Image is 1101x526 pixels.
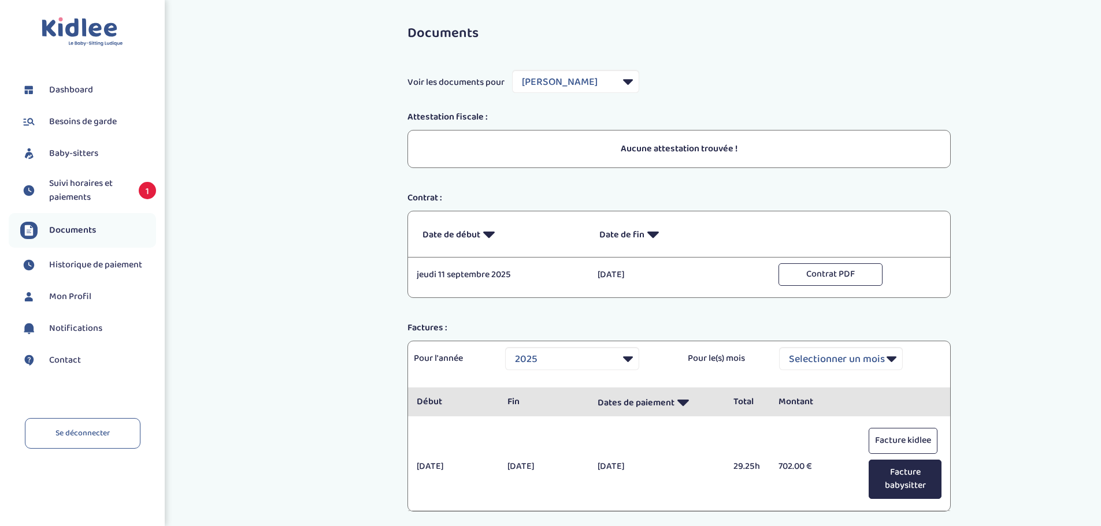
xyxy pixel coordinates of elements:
p: Montant [779,395,851,409]
p: 702.00 € [779,460,851,473]
span: Contact [49,353,81,367]
p: 29.25h [733,460,761,473]
span: Baby-sitters [49,147,98,161]
a: Baby-sitters [20,145,156,162]
p: [DATE] [598,268,761,282]
p: Début [417,395,490,409]
p: Pour l'année [414,352,488,365]
a: Suivi horaires et paiements 1 [20,177,156,204]
img: logo.svg [42,17,123,47]
a: Documents [20,222,156,239]
a: Besoins de garde [20,113,156,130]
div: Contrat : [399,191,959,205]
p: Pour le(s) mois [688,352,762,365]
p: [DATE] [417,460,490,473]
button: Facture kidlee [869,428,937,454]
img: dashboard.svg [20,81,38,99]
a: Facture babysitter [869,475,941,488]
span: Historique de paiement [49,258,142,272]
a: Dashboard [20,81,156,99]
button: Facture babysitter [869,460,941,499]
span: Besoins de garde [49,115,117,129]
span: Suivi horaires et paiements [49,177,127,204]
p: [DATE] [598,460,716,473]
p: Aucune attestation trouvée ! [422,142,936,156]
p: jeudi 11 septembre 2025 [417,268,580,282]
p: [DATE] [507,460,580,473]
span: Voir les documents pour [407,76,505,89]
a: Historique de paiement [20,256,156,274]
img: suivihoraire.svg [20,256,38,274]
button: Contrat PDF [779,263,883,286]
img: besoin.svg [20,113,38,130]
span: Documents [49,223,97,237]
p: Date de début [422,220,582,248]
a: Notifications [20,320,156,337]
a: Facture kidlee [869,437,937,450]
img: babysitters.svg [20,145,38,162]
img: notification.svg [20,320,38,337]
span: 1 [139,182,156,199]
h3: Documents [407,26,951,41]
div: Attestation fiscale : [399,110,959,124]
div: Factures : [399,321,959,335]
img: contact.svg [20,352,38,369]
p: Dates de paiement [598,388,716,416]
a: Contact [20,352,156,369]
span: Notifications [49,322,102,335]
p: Fin [507,395,580,409]
span: Mon Profil [49,290,91,304]
img: suivihoraire.svg [20,182,38,199]
a: Contrat PDF [779,268,883,281]
p: Date de fin [599,220,759,248]
img: profil.svg [20,288,38,305]
span: Dashboard [49,83,93,97]
a: Se déconnecter [25,418,140,449]
img: documents.svg [20,222,38,239]
p: Total [733,395,761,409]
a: Mon Profil [20,288,156,305]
